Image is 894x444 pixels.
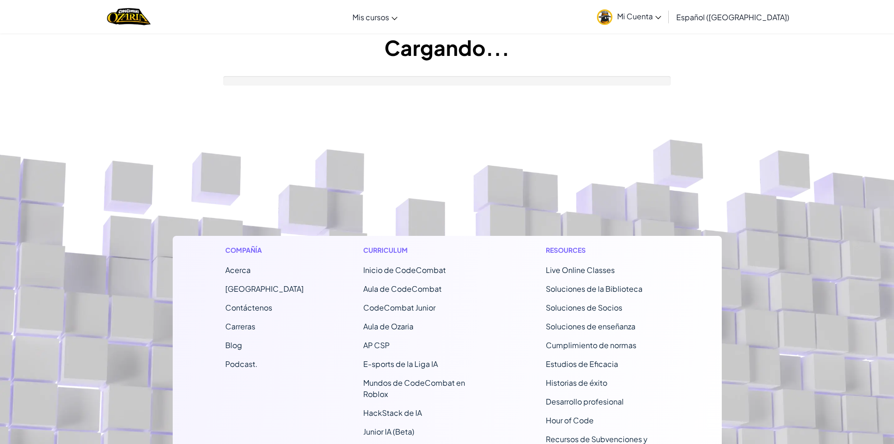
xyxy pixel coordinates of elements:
[546,284,642,294] a: Soluciones de la Biblioteca
[107,7,151,26] a: Ozaria by CodeCombat logo
[546,415,594,425] a: Hour of Code
[546,397,624,406] a: Desarrollo profesional
[363,265,446,275] span: Inicio de CodeCombat
[546,245,669,255] h1: Resources
[363,340,390,350] a: AP CSP
[676,12,789,22] span: Español ([GEOGRAPHIC_DATA])
[363,427,414,436] a: Junior IA (Beta)
[592,2,666,31] a: Mi Cuenta
[617,11,661,21] span: Mi Cuenta
[107,7,151,26] img: Home
[597,9,612,25] img: avatar
[352,12,389,22] span: Mis cursos
[225,303,272,312] span: Contáctenos
[546,359,618,369] a: Estudios de Eficacia
[225,284,304,294] a: [GEOGRAPHIC_DATA]
[363,408,422,418] a: HackStack de IA
[225,321,255,331] a: Carreras
[546,303,622,312] a: Soluciones de Socios
[546,265,615,275] a: Live Online Classes
[546,340,636,350] a: Cumplimiento de normas
[363,245,487,255] h1: Curriculum
[225,359,258,369] a: Podcast.
[225,340,242,350] a: Blog
[546,378,607,388] a: Historias de éxito
[363,359,438,369] a: E-sports de la Liga IA
[225,265,251,275] a: Acerca
[363,321,413,331] a: Aula de Ozaria
[363,378,465,399] a: Mundos de CodeCombat en Roblox
[546,321,635,331] a: Soluciones de enseñanza
[225,245,304,255] h1: Compañía
[363,284,442,294] a: Aula de CodeCombat
[363,303,436,312] a: CodeCombat Junior
[348,4,402,30] a: Mis cursos
[672,4,794,30] a: Español ([GEOGRAPHIC_DATA])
